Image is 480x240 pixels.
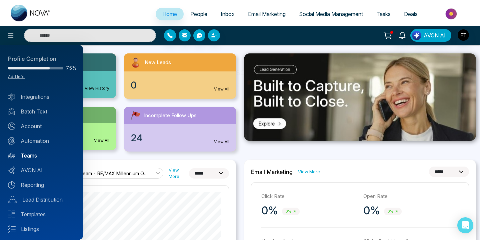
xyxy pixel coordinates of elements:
[8,108,15,115] img: batch_text_white.png
[8,152,15,159] img: team.svg
[8,167,15,174] img: Avon-AI.svg
[8,166,75,174] a: AVON AI
[8,137,75,145] a: Automation
[8,225,16,233] img: Listings.svg
[8,196,75,204] a: Lead Distribution
[8,152,75,160] a: Teams
[8,196,17,203] img: Lead-dist.svg
[8,123,15,130] img: Account.svg
[8,93,75,101] a: Integrations
[8,107,75,115] a: Batch Text
[8,181,75,189] a: Reporting
[8,181,15,189] img: Reporting.svg
[8,210,75,218] a: Templates
[457,217,473,233] div: Open Intercom Messenger
[8,225,75,233] a: Listings
[8,93,15,100] img: Integrated.svg
[66,66,75,70] span: 75%
[8,137,15,145] img: Automation.svg
[8,122,75,130] a: Account
[8,55,75,63] div: Profile Completion
[8,74,25,79] a: Add Info
[8,211,15,218] img: Templates.svg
